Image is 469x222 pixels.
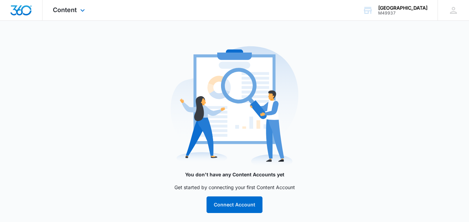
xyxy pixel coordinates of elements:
span: Content [53,6,77,13]
div: account id [378,11,428,16]
img: no-preview.svg [171,43,298,171]
p: Get started by connecting your first Content Account [96,184,373,191]
div: account name [378,5,428,11]
button: Connect Account [207,196,262,213]
p: You don't have any Content Accounts yet [96,171,373,178]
